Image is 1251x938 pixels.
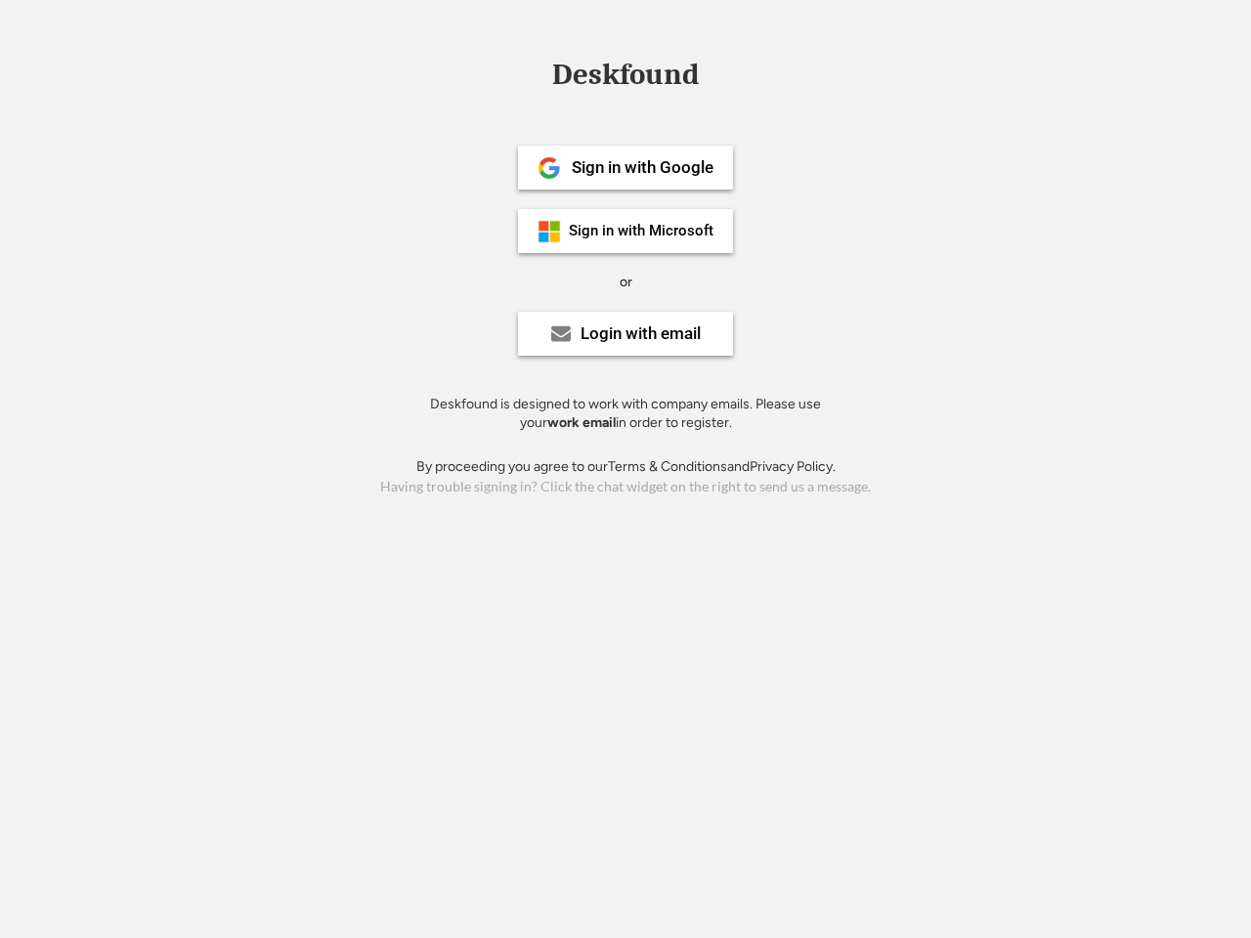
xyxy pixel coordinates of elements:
a: Terms & Conditions [608,458,727,475]
div: or [620,273,632,292]
div: Login with email [581,325,701,342]
div: Deskfound [542,60,709,90]
div: By proceeding you agree to our and [416,457,836,477]
img: 1024px-Google__G__Logo.svg.png [538,156,561,180]
div: Sign in with Google [572,159,713,176]
div: Sign in with Microsoft [569,224,713,238]
img: ms-symbollockup_mssymbol_19.png [538,220,561,243]
strong: work email [547,414,616,431]
div: Deskfound is designed to work with company emails. Please use your in order to register. [406,395,845,433]
a: Privacy Policy. [750,458,836,475]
